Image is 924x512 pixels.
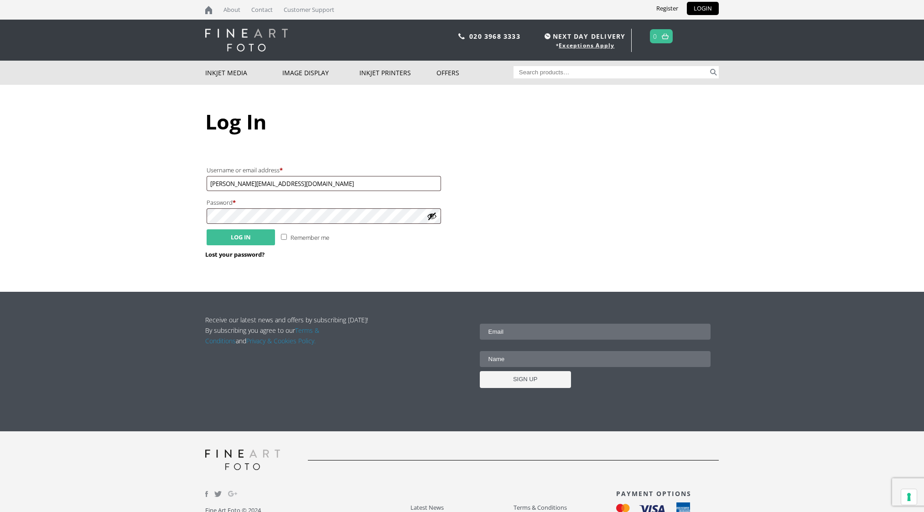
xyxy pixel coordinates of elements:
[649,2,685,15] a: Register
[207,164,441,176] label: Username or email address
[228,489,237,498] img: Google_Plus.svg
[662,33,669,39] img: basket.svg
[214,491,222,497] img: twitter.svg
[205,326,319,345] a: Terms & Conditions
[559,41,614,49] a: Exceptions Apply
[205,29,288,52] img: logo-white.svg
[207,197,441,208] label: Password
[205,491,208,497] img: facebook.svg
[205,61,282,85] a: Inkjet Media
[207,229,275,245] button: Log in
[542,31,625,41] span: NEXT DAY DELIVERY
[545,33,550,39] img: time.svg
[246,336,316,345] a: Privacy & Cookies Policy.
[282,61,359,85] a: Image Display
[427,211,437,221] button: Show password
[616,489,719,498] h3: PAYMENT OPTIONS
[281,234,287,240] input: Remember me
[469,32,520,41] a: 020 3968 3333
[458,33,465,39] img: phone.svg
[291,233,329,242] span: Remember me
[359,61,436,85] a: Inkjet Printers
[687,2,719,15] a: LOGIN
[205,315,373,346] p: Receive our latest news and offers by subscribing [DATE]! By subscribing you agree to our and
[436,61,514,85] a: Offers
[205,250,265,259] a: Lost your password?
[480,324,711,340] input: Email
[480,371,571,388] input: SIGN UP
[901,489,917,505] button: Your consent preferences for tracking technologies
[205,108,719,135] h1: Log In
[480,351,711,367] input: Name
[514,66,709,78] input: Search products…
[708,66,719,78] button: Search
[653,30,657,43] a: 0
[205,450,280,470] img: logo-grey.svg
